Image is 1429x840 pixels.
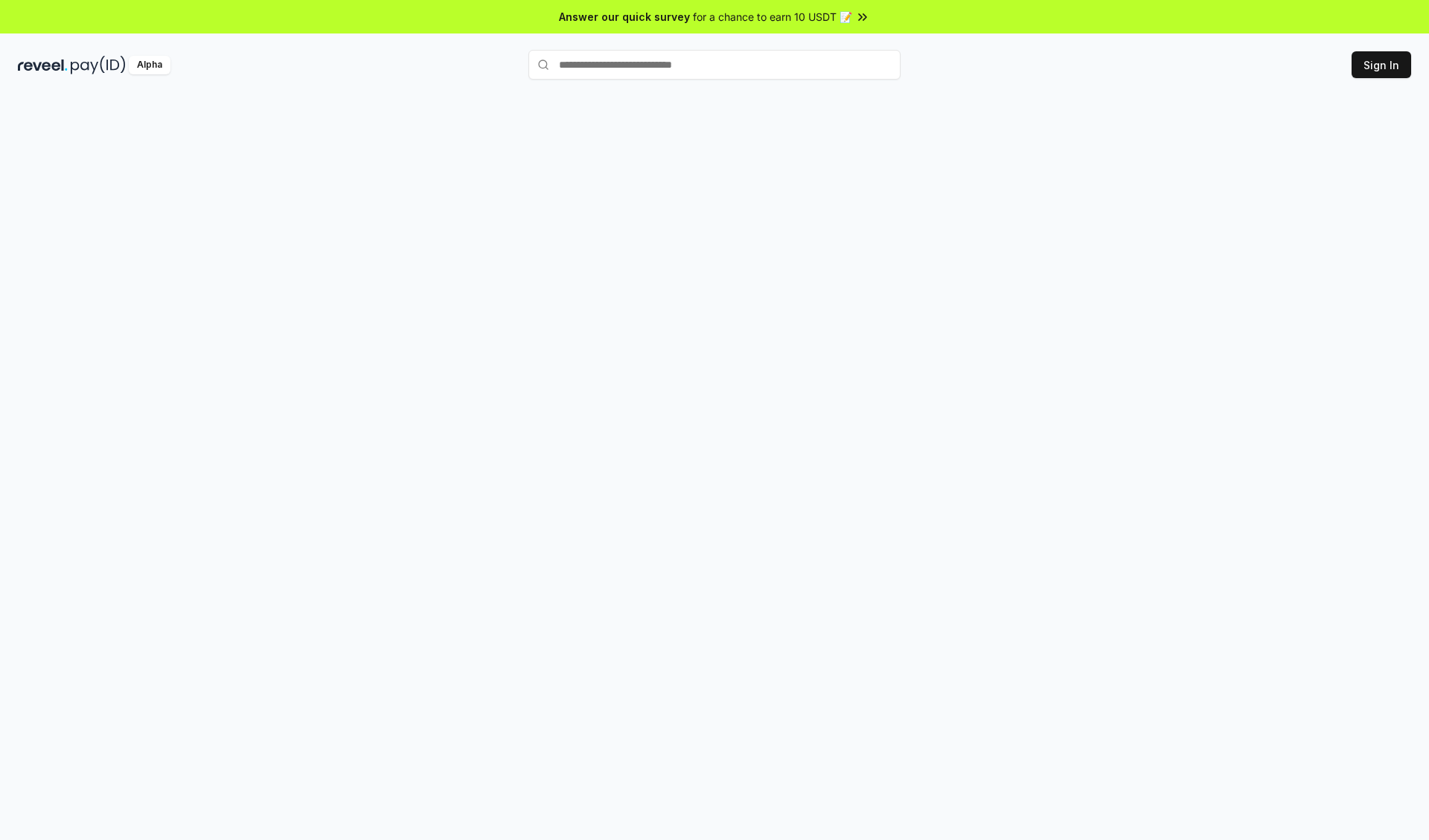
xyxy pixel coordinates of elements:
img: reveel_dark [18,56,68,74]
span: for a chance to earn 10 USDT 📝 [693,9,852,25]
div: Alpha [129,56,170,74]
img: pay_id [71,56,126,74]
span: Answer our quick survey [559,9,690,25]
button: Sign In [1352,51,1411,78]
